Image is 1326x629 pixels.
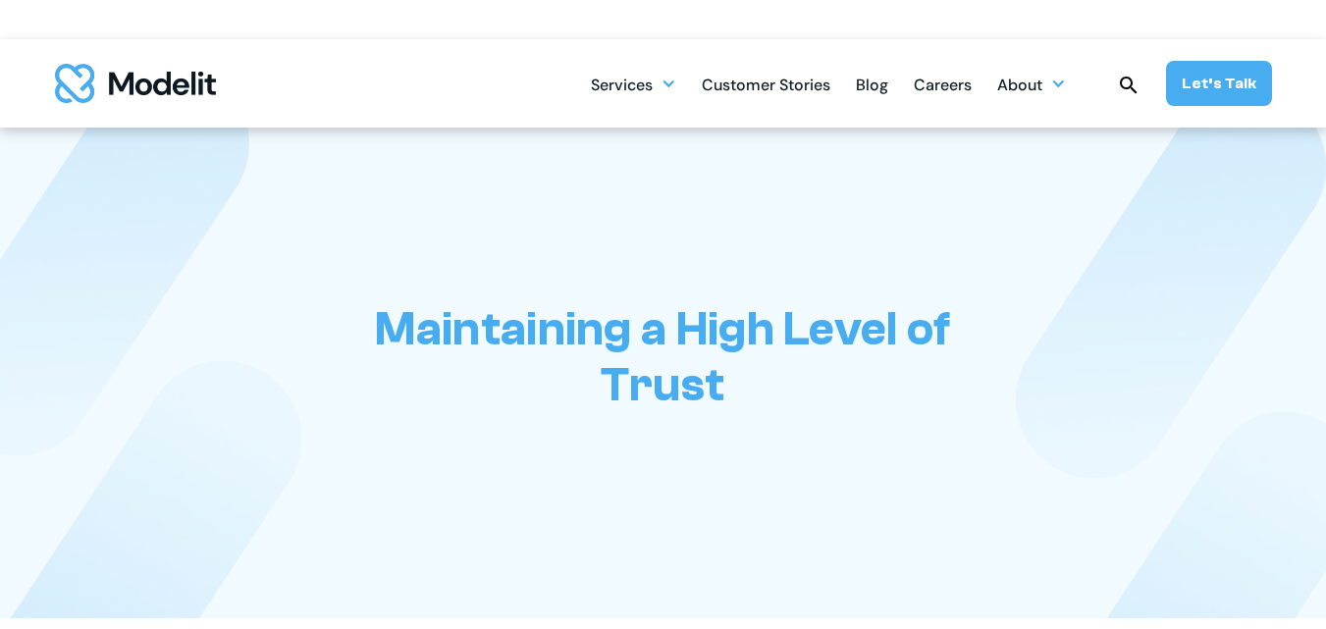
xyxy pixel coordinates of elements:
[1166,61,1272,106] a: Let’s Talk
[856,68,888,106] div: Blog
[997,68,1042,106] div: About
[914,68,972,106] div: Careers
[55,64,216,103] img: modelit logo
[702,65,830,103] a: Customer Stories
[1182,73,1256,94] div: Let’s Talk
[997,65,1066,103] div: About
[914,65,972,103] a: Careers
[354,301,973,413] h1: Maintaining a High Level of Trust
[55,64,216,103] a: home
[702,68,830,106] div: Customer Stories
[591,68,653,106] div: Services
[591,65,676,103] div: Services
[856,65,888,103] a: Blog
